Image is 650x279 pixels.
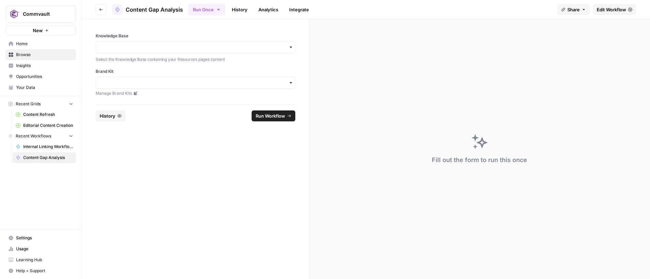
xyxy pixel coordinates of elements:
[96,68,295,75] label: Brand Kit
[5,60,76,71] a: Insights
[5,82,76,93] a: Your Data
[5,131,76,141] button: Recent Workflows
[432,155,527,165] div: Fill out the form to run this once
[557,4,590,15] button: Share
[252,110,295,121] button: Run Workflow
[5,99,76,109] button: Recent Grids
[16,257,73,263] span: Learning Hub
[16,268,73,274] span: Help + Support
[23,155,73,161] span: Content Gap Analysis
[13,141,76,152] a: Internal Linking Workflow_Blogs
[5,5,76,23] button: Workspace: Commvault
[16,52,73,58] span: Browse
[5,71,76,82] a: Opportunities
[188,4,225,15] button: Run Once
[5,25,76,36] button: New
[16,74,73,80] span: Opportunities
[597,6,626,13] span: Edit Workflow
[16,41,73,47] span: Home
[23,111,73,118] span: Content Refresh
[13,109,76,120] a: Content Refresh
[13,120,76,131] a: Editorial Content Creation
[96,33,295,39] label: Knowledge Base
[23,122,73,129] span: Editorial Content Creation
[23,144,73,150] span: Internal Linking Workflow_Blogs
[5,254,76,265] a: Learning Hub
[100,112,115,119] span: History
[228,4,252,15] a: History
[593,4,636,15] a: Edit Workflow
[16,235,73,241] span: Settings
[256,112,285,119] span: Run Workflow
[13,152,76,163] a: Content Gap Analysis
[16,84,73,91] span: Your Data
[96,90,295,96] a: Manage Brand Kits
[5,265,76,276] button: Help + Support
[5,49,76,60] a: Browse
[112,4,183,15] a: Content Gap Analysis
[285,4,313,15] a: Integrate
[254,4,282,15] a: Analytics
[23,11,64,17] span: Commvault
[5,38,76,49] a: Home
[567,6,580,13] span: Share
[96,56,295,63] p: Select the Knowledge Base containing your Resources pages content
[126,5,183,14] span: Content Gap Analysis
[16,63,73,69] span: Insights
[16,101,41,107] span: Recent Grids
[16,133,51,139] span: Recent Workflows
[8,8,20,20] img: Commvault Logo
[5,232,76,243] a: Settings
[5,243,76,254] a: Usage
[33,27,43,34] span: New
[96,110,126,121] button: History
[16,246,73,252] span: Usage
